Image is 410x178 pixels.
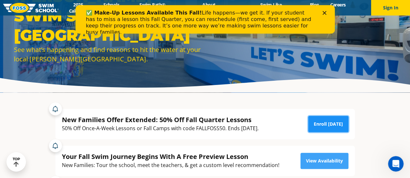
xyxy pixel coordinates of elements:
div: 50% Off Once-A-Week Lessons or Fall Camps with code FALLFOSS50. Ends [DATE]. [62,124,259,133]
a: Swim Like [PERSON_NAME] [238,2,304,14]
a: Schools [98,2,125,8]
b: ✅ Make-Up Lessons Available This Fall! [10,5,126,11]
a: View Availability [300,153,348,169]
div: See what’s happening and find reasons to hit the water at your local [PERSON_NAME][GEOGRAPHIC_DATA]. [14,45,202,64]
a: Careers [324,2,351,8]
a: About [PERSON_NAME] [180,2,238,14]
div: Life happens—we get it. If your student has to miss a lesson this Fall Quarter, you can reschedul... [10,5,239,30]
a: Enroll [DATE] [308,116,348,132]
iframe: Intercom live chat [388,156,404,172]
div: New Families: Tour the school, meet the teachers, & get a custom level recommendation! [62,161,279,170]
a: Swim Path® Program [125,2,180,14]
iframe: Intercom live chat banner [76,5,335,34]
div: TOP [13,157,20,167]
a: 2025 Calendar [59,2,98,14]
img: FOSS Swim School Logo [3,3,59,13]
div: Close [247,6,253,10]
div: New Families Offer Extended: 50% Off Fall Quarter Lessons [62,115,259,124]
div: Your Fall Swim Journey Begins With A Free Preview Lesson [62,152,279,161]
a: Blog [304,2,324,8]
